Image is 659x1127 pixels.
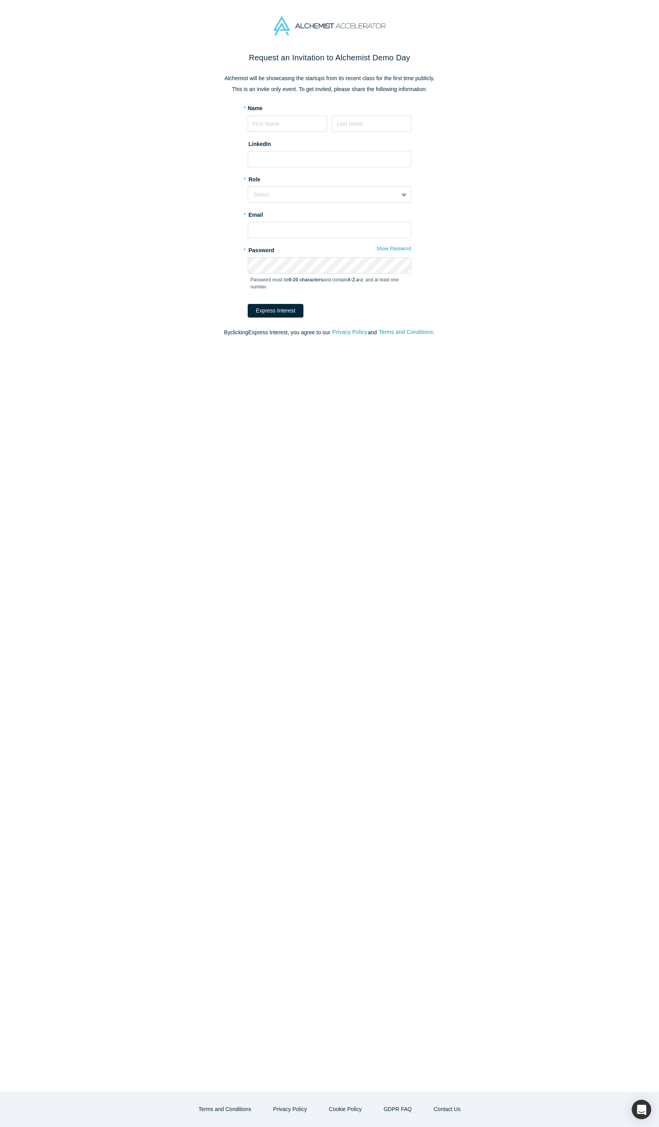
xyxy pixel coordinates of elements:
[166,74,493,83] p: Alchemist will be showcasing the startups from its recent class for the first time publicly.
[375,1102,420,1116] a: GDPR FAQ
[248,208,411,219] label: Email
[356,277,363,283] strong: a-z
[265,1102,315,1116] button: Privacy Policy
[248,116,327,132] input: First Name
[166,52,493,63] h2: Request an Invitation to Alchemist Demo Day
[378,328,433,337] button: Terms and Conditions
[332,328,368,337] button: Privacy Policy
[248,104,263,112] label: Name
[166,328,493,337] p: By clicking Express Interest , you agree to our and .
[332,116,411,132] input: Last Name
[376,244,411,254] button: Show Password
[248,137,271,148] label: LinkedIn
[347,277,355,283] strong: A-Z
[166,85,493,93] p: This is an invite only event. To get invited, please share the following information:
[289,277,323,283] strong: 8-20 characters
[273,16,386,35] img: Alchemist Accelerator Logo
[190,1102,259,1116] button: Terms and Conditions
[250,276,409,290] p: Password must be and contain , , and at least one number.
[248,173,411,184] label: Role
[254,191,393,199] div: Select...
[248,244,411,255] label: Password
[321,1102,370,1116] button: Cookie Policy
[248,304,303,318] button: Express Interest
[425,1102,469,1116] button: Contact Us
